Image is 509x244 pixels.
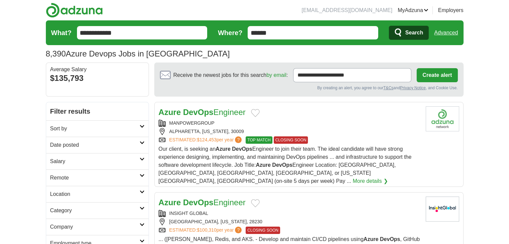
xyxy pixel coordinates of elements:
[160,85,458,91] div: By creating an alert, you agree to our and , and Cookie Use.
[232,146,252,152] strong: DevOps
[46,3,103,18] img: Adzuna logo
[159,128,420,135] div: ALPHARETTA, [US_STATE], 30009
[266,72,286,78] a: by email
[46,49,230,58] h1: Azure Devops Jobs in [GEOGRAPHIC_DATA]
[274,136,308,144] span: CLOSING SOON
[50,174,140,182] h2: Remote
[46,102,149,120] h2: Filter results
[159,120,420,127] div: MANPOWERGROUP
[50,157,140,165] h2: Salary
[169,136,243,144] a: ESTIMATED:$124,453per year?
[46,169,149,186] a: Remote
[50,207,140,215] h2: Category
[50,72,145,84] div: $135,793
[246,136,272,144] span: TOP MATCH
[50,141,140,149] h2: Date posted
[235,227,242,233] span: ?
[50,190,140,198] h2: Location
[46,219,149,235] a: Company
[46,202,149,219] a: Category
[159,198,181,207] strong: Azure
[51,28,72,38] label: What?
[272,162,292,168] strong: DevOps
[405,26,423,39] span: Search
[169,227,243,234] a: ESTIMATED:$100,310per year?
[353,177,388,185] a: More details ❯
[434,26,458,39] a: Advanced
[50,67,145,72] div: Average Salary
[383,86,393,90] a: T&Cs
[389,26,429,40] button: Search
[251,199,260,207] button: Add to favorite jobs
[46,48,66,60] span: 8,390
[302,6,392,14] li: [EMAIL_ADDRESS][DOMAIN_NAME]
[159,108,181,117] strong: Azure
[173,71,288,79] span: Receive the newest jobs for this search :
[400,86,426,90] a: Privacy Notice
[398,6,428,14] a: MyAdzuna
[159,146,412,184] span: Our client, is seeking an Engineer to join their team. The ideal candidate will have strong exper...
[251,109,260,117] button: Add to favorite jobs
[159,198,246,207] a: Azure DevOpsEngineer
[169,211,208,216] a: INSIGHT GLOBAL
[50,125,140,133] h2: Sort by
[235,136,242,143] span: ?
[256,162,270,168] strong: Azure
[159,108,246,117] a: Azure DevOpsEngineer
[197,227,216,233] span: $100,310
[183,108,214,117] strong: DevOps
[426,106,459,131] img: Company logo
[417,68,457,82] button: Create alert
[426,197,459,222] img: Insight Global logo
[218,28,242,38] label: Where?
[46,137,149,153] a: Date posted
[46,153,149,169] a: Salary
[438,6,463,14] a: Employers
[380,236,400,242] strong: DevOps
[46,120,149,137] a: Sort by
[216,146,230,152] strong: Azure
[246,227,280,234] span: CLOSING SOON
[363,236,378,242] strong: Azure
[46,186,149,202] a: Location
[197,137,216,142] span: $124,453
[159,218,420,225] div: [GEOGRAPHIC_DATA], [US_STATE], 28230
[50,223,140,231] h2: Company
[183,198,214,207] strong: DevOps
